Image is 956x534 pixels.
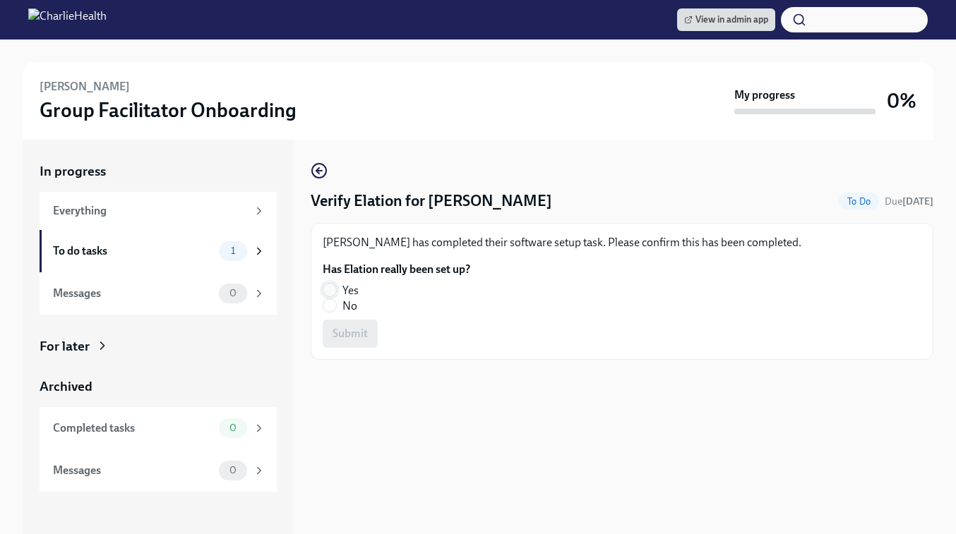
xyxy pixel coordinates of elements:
[53,243,213,259] div: To do tasks
[40,407,277,449] a: Completed tasks0
[734,87,795,103] strong: My progress
[53,203,247,219] div: Everything
[53,463,213,478] div: Messages
[887,88,916,114] h3: 0%
[311,190,552,212] h4: Verify Elation for [PERSON_NAME]
[28,8,107,31] img: CharlieHealth
[885,195,933,207] span: Due
[684,13,768,27] span: View in admin app
[839,196,879,207] span: To Do
[323,235,921,250] p: [PERSON_NAME] has completed their software setup task. Please confirm this has been completed.
[53,286,213,301] div: Messages
[222,245,244,256] span: 1
[342,298,357,314] span: No
[221,423,245,433] span: 0
[323,262,470,277] label: Has Elation really been set up?
[221,288,245,298] span: 0
[902,195,933,207] strong: [DATE]
[342,283,359,298] span: Yes
[885,195,933,208] span: September 20th, 2025 10:00
[221,465,245,475] span: 0
[40,272,277,315] a: Messages0
[40,449,277,492] a: Messages0
[40,337,90,356] div: For later
[53,420,213,436] div: Completed tasks
[40,377,277,396] a: Archived
[40,337,277,356] a: For later
[40,230,277,272] a: To do tasks1
[40,162,277,181] a: In progress
[40,79,130,95] h6: [PERSON_NAME]
[677,8,775,31] a: View in admin app
[40,97,297,123] h3: Group Facilitator Onboarding
[40,192,277,230] a: Everything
